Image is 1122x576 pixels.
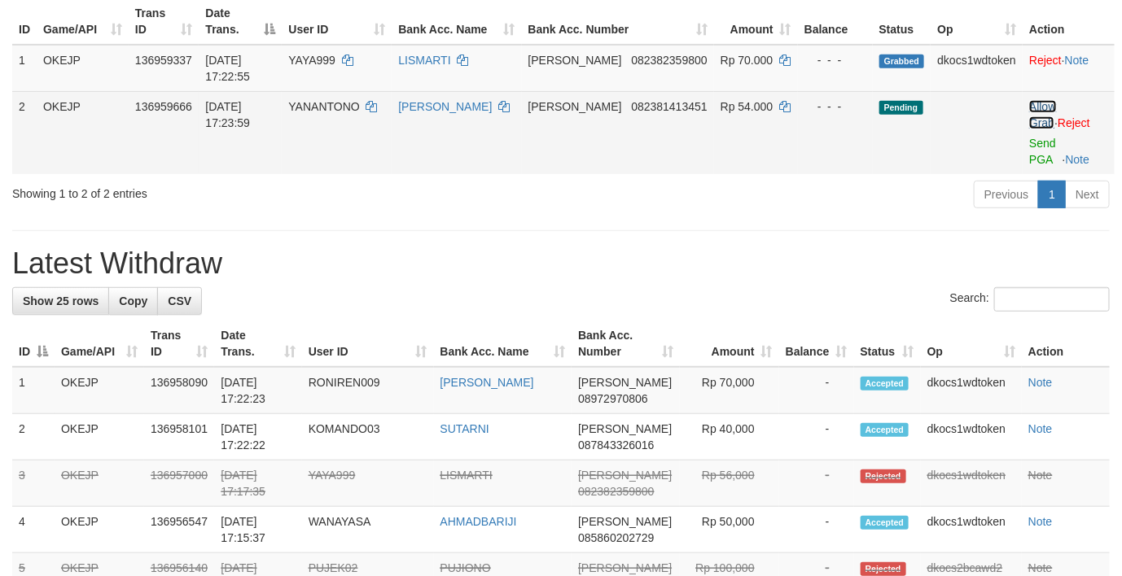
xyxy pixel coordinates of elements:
td: dkocs1wdtoken [931,45,1023,92]
span: Copy 08972970806 to clipboard [578,392,648,405]
span: Rejected [861,562,906,576]
span: Accepted [861,423,909,437]
td: · [1023,45,1115,92]
td: KOMANDO03 [302,414,434,460]
span: YANANTONO [288,100,359,113]
a: Note [1028,561,1053,574]
td: OKEJP [55,367,144,414]
a: Note [1028,515,1053,528]
th: Bank Acc. Number: activate to sort column ascending [572,321,680,367]
th: Balance: activate to sort column ascending [779,321,854,367]
span: Rp 70.000 [721,54,774,67]
td: - [779,367,854,414]
td: dkocs1wdtoken [921,507,1022,553]
span: Accepted [861,516,909,530]
a: Send PGA [1029,137,1056,166]
td: 136957000 [144,460,214,507]
span: [PERSON_NAME] [528,100,622,113]
td: Rp 70,000 [680,367,779,414]
td: - [779,460,854,507]
span: Accepted [861,377,909,391]
td: [DATE] 17:22:23 [214,367,301,414]
th: Trans ID: activate to sort column ascending [144,321,214,367]
td: dkocs1wdtoken [921,367,1022,414]
span: [PERSON_NAME] [578,376,672,389]
span: Copy 082381413451 to clipboard [631,100,707,113]
span: [DATE] 17:22:55 [205,54,250,83]
th: Op: activate to sort column ascending [921,321,1022,367]
span: Show 25 rows [23,295,99,308]
a: PUJIONO [440,561,491,574]
th: Status: activate to sort column ascending [854,321,921,367]
a: [PERSON_NAME] [440,376,534,389]
td: Rp 50,000 [680,507,779,553]
td: 136958101 [144,414,214,460]
span: YAYA999 [288,54,335,67]
span: [PERSON_NAME] [578,515,672,528]
span: [DATE] 17:23:59 [205,100,250,129]
td: Rp 56,000 [680,460,779,507]
a: Note [1066,153,1090,166]
span: [PERSON_NAME] [578,561,672,574]
a: LISMARTI [440,469,493,482]
th: Amount: activate to sort column ascending [680,321,779,367]
td: OKEJP [37,91,129,174]
span: 136959666 [135,100,192,113]
a: LISMARTI [398,54,450,67]
td: 3 [12,460,55,507]
td: - [779,507,854,553]
span: [PERSON_NAME] [578,422,672,435]
span: 136959337 [135,54,192,67]
td: - [779,414,854,460]
span: Copy 085860202729 to clipboard [578,531,654,544]
td: 1 [12,45,37,92]
td: OKEJP [55,507,144,553]
a: Note [1028,422,1053,435]
input: Search: [994,287,1110,312]
span: Copy 087843326016 to clipboard [578,439,654,452]
div: - - - [804,52,866,68]
td: OKEJP [55,460,144,507]
a: CSV [157,287,202,315]
label: Search: [950,287,1110,312]
span: Pending [879,101,923,115]
span: [PERSON_NAME] [578,469,672,482]
span: Rp 54.000 [721,100,774,113]
td: OKEJP [37,45,129,92]
span: Rejected [861,469,906,483]
a: Note [1065,54,1089,67]
td: [DATE] 17:17:35 [214,460,301,507]
th: User ID: activate to sort column ascending [302,321,434,367]
th: Date Trans.: activate to sort column ascending [214,321,301,367]
td: dkocs1wdtoken [921,460,1022,507]
span: Copy [119,295,147,308]
a: [PERSON_NAME] [398,100,492,113]
td: [DATE] 17:22:22 [214,414,301,460]
th: Game/API: activate to sort column ascending [55,321,144,367]
td: dkocs1wdtoken [921,414,1022,460]
td: OKEJP [55,414,144,460]
span: Copy 082382359800 to clipboard [578,485,654,498]
a: Show 25 rows [12,287,109,315]
td: 2 [12,91,37,174]
td: RONIREN009 [302,367,434,414]
div: Showing 1 to 2 of 2 entries [12,179,455,202]
a: Previous [974,181,1039,208]
td: YAYA999 [302,460,434,507]
a: Reject [1058,116,1090,129]
th: Action [1022,321,1110,367]
span: Copy 082382359800 to clipboard [631,54,707,67]
a: Next [1065,181,1110,208]
td: 136956547 [144,507,214,553]
a: Reject [1029,54,1062,67]
td: [DATE] 17:15:37 [214,507,301,553]
h1: Latest Withdraw [12,247,1110,280]
a: Allow Grab [1029,100,1056,129]
a: AHMADBARIJI [440,515,517,528]
span: [PERSON_NAME] [528,54,622,67]
a: Note [1028,469,1053,482]
td: 1 [12,367,55,414]
span: · [1029,100,1058,129]
td: · [1023,91,1115,174]
td: WANAYASA [302,507,434,553]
